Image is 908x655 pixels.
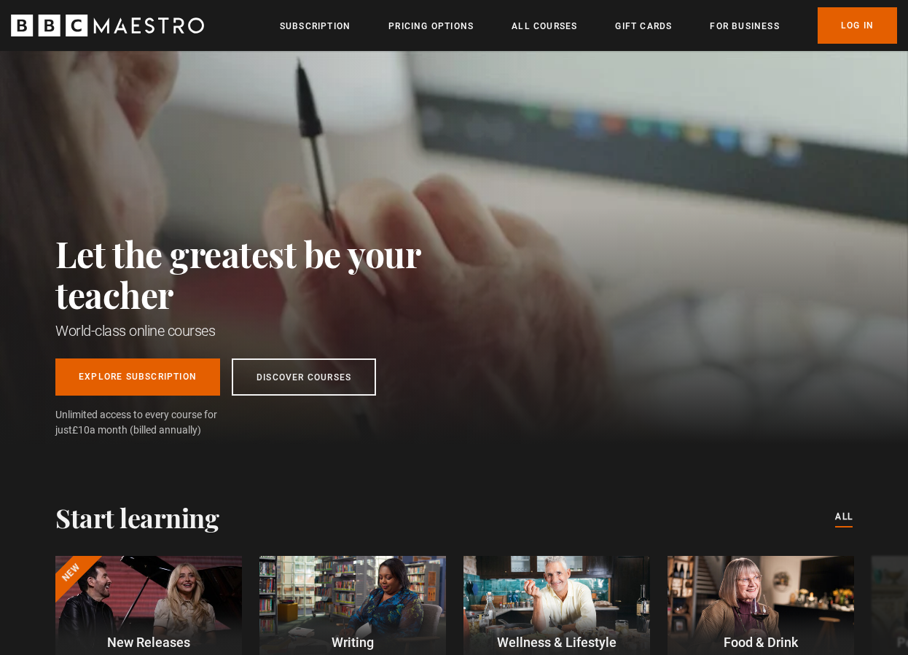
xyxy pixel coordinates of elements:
h1: World-class online courses [55,321,485,341]
a: Log In [818,7,897,44]
a: Discover Courses [232,358,376,396]
nav: Primary [280,7,897,44]
a: For business [710,19,779,34]
a: All [835,509,853,525]
h2: Let the greatest be your teacher [55,233,485,315]
a: Pricing Options [388,19,474,34]
a: Gift Cards [615,19,672,34]
a: Subscription [280,19,351,34]
svg: BBC Maestro [11,15,204,36]
span: Unlimited access to every course for just a month (billed annually) [55,407,252,438]
span: £10 [72,424,90,436]
a: Explore Subscription [55,358,220,396]
a: All Courses [512,19,577,34]
h2: Start learning [55,502,219,533]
